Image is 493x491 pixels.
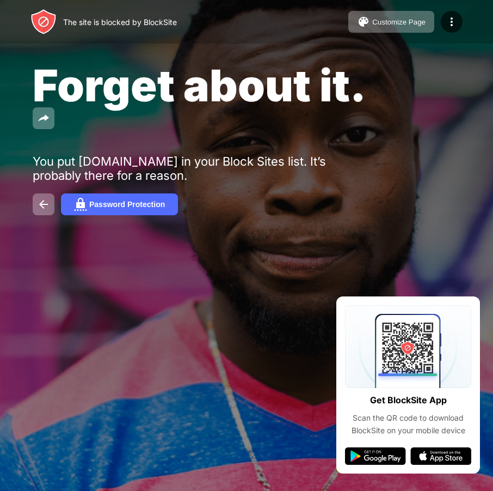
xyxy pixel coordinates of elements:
[89,200,165,209] div: Password Protection
[345,447,406,465] img: google-play.svg
[61,193,178,215] button: Password Protection
[33,59,366,112] span: Forget about it.
[37,198,50,211] img: back.svg
[345,412,471,437] div: Scan the QR code to download BlockSite on your mobile device
[30,9,57,35] img: header-logo.svg
[33,154,369,183] div: You put [DOMAIN_NAME] in your Block Sites list. It’s probably there for a reason.
[370,392,447,408] div: Get BlockSite App
[445,15,458,28] img: menu-icon.svg
[410,447,471,465] img: app-store.svg
[74,198,87,211] img: password.svg
[348,11,434,33] button: Customize Page
[345,305,471,388] img: qrcode.svg
[37,112,50,125] img: share.svg
[63,17,177,27] div: The site is blocked by BlockSite
[372,18,426,26] div: Customize Page
[357,15,370,28] img: pallet.svg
